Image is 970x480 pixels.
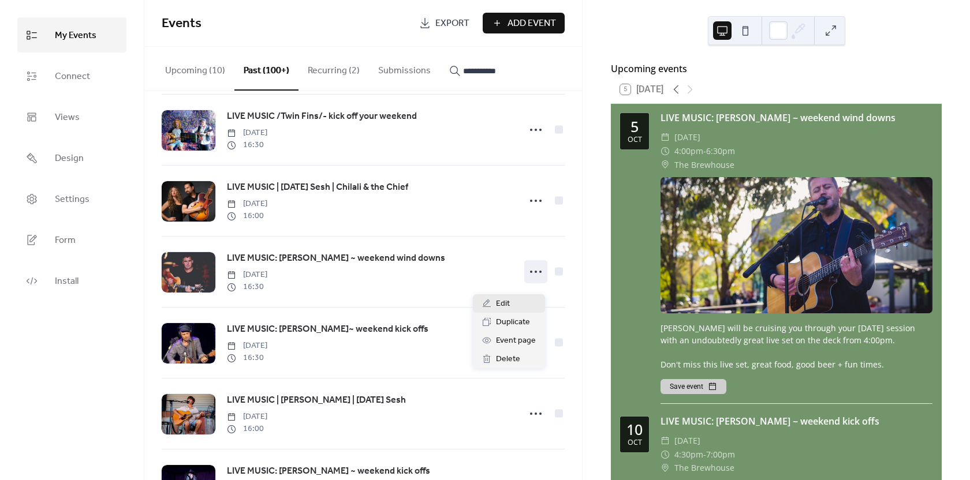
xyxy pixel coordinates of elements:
[661,448,670,462] div: ​
[55,108,80,126] span: Views
[227,393,406,407] span: LIVE MUSIC | [PERSON_NAME] | [DATE] Sesh
[626,422,643,437] div: 10
[17,58,126,93] a: Connect
[55,149,84,167] span: Design
[17,263,126,298] a: Install
[496,316,530,329] span: Duplicate
[674,144,703,158] span: 4:00pm
[483,13,565,33] button: Add Event
[661,322,932,370] div: [PERSON_NAME] will be cruising you through your [DATE] session with an undoubtedly great live set...
[661,434,670,448] div: ​
[508,17,556,31] span: Add Event
[703,448,706,462] span: -
[227,251,445,266] a: LIVE MUSIC: [PERSON_NAME] ~ weekend wind downs
[17,140,126,175] a: Design
[227,464,430,478] span: LIVE MUSIC: [PERSON_NAME] ~ weekend kick offs
[227,252,445,265] span: LIVE MUSIC: [PERSON_NAME] ~ weekend wind downs
[227,110,417,123] span: LIVE MUSIC /Twin Fins/- kick off your weekend
[227,423,267,435] span: 16:00
[227,139,267,151] span: 16:30
[17,222,126,257] a: Form
[674,434,700,448] span: [DATE]
[55,67,90,85] span: Connect
[411,13,478,33] a: Export
[674,158,734,172] span: The Brewhouse
[674,461,734,475] span: The Brewhouse
[435,17,469,31] span: Export
[227,180,408,195] a: LIVE MUSIC | [DATE] Sesh | Chilali & the Chief
[661,379,726,394] button: Save event
[227,322,428,337] a: LIVE MUSIC: [PERSON_NAME]~ weekend kick offs
[162,11,202,36] span: Events
[227,281,267,293] span: 16:30
[496,297,510,311] span: Edit
[227,210,267,222] span: 16:00
[227,109,417,124] a: LIVE MUSIC /Twin Fins/- kick off your weekend
[661,158,670,172] div: ​
[628,439,642,447] div: Oct
[674,130,700,144] span: [DATE]
[661,130,670,144] div: ​
[706,144,735,158] span: 6:30pm
[706,448,735,462] span: 7:00pm
[496,352,520,366] span: Delete
[611,62,942,76] div: Upcoming events
[227,340,267,352] span: [DATE]
[661,414,932,428] div: LIVE MUSIC: [PERSON_NAME] ~ weekend kick offs
[227,198,267,210] span: [DATE]
[55,272,79,290] span: Install
[674,448,703,462] span: 4:30pm
[661,461,670,475] div: ​
[628,136,642,144] div: Oct
[55,231,76,249] span: Form
[227,127,267,139] span: [DATE]
[227,352,267,364] span: 16:30
[234,47,299,91] button: Past (100+)
[156,47,234,89] button: Upcoming (10)
[17,181,126,216] a: Settings
[17,17,126,52] a: My Events
[55,190,89,208] span: Settings
[227,322,428,336] span: LIVE MUSIC: [PERSON_NAME]~ weekend kick offs
[369,47,440,89] button: Submissions
[496,334,536,348] span: Event page
[227,181,408,194] span: LIVE MUSIC | [DATE] Sesh | Chilali & the Chief
[55,27,96,44] span: My Events
[661,111,932,125] div: LIVE MUSIC: [PERSON_NAME] ~ weekend wind downs
[227,411,267,423] span: [DATE]
[17,99,126,134] a: Views
[630,119,639,134] div: 5
[703,144,706,158] span: -
[299,47,369,89] button: Recurring (2)
[661,144,670,158] div: ​
[227,464,430,479] a: LIVE MUSIC: [PERSON_NAME] ~ weekend kick offs
[227,393,406,408] a: LIVE MUSIC | [PERSON_NAME] | [DATE] Sesh
[227,269,267,281] span: [DATE]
